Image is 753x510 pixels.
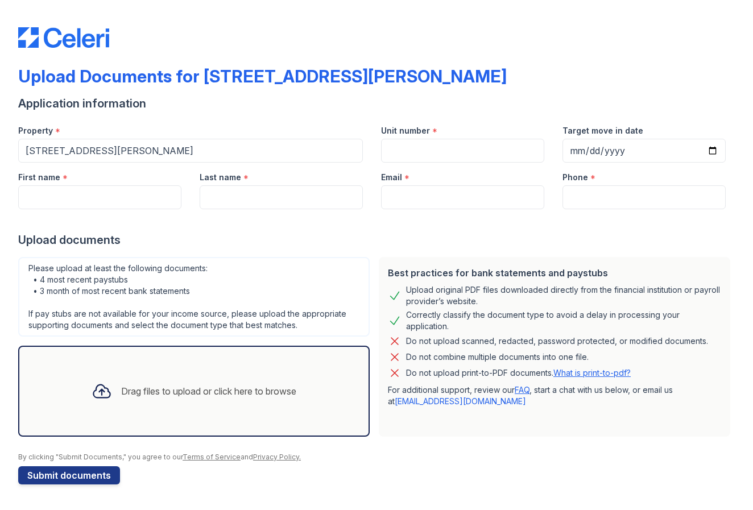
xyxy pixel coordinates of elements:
[406,367,631,379] p: Do not upload print-to-PDF documents.
[562,172,588,183] label: Phone
[18,232,735,248] div: Upload documents
[406,309,721,332] div: Correctly classify the document type to avoid a delay in processing your application.
[395,396,526,406] a: [EMAIL_ADDRESS][DOMAIN_NAME]
[553,368,631,378] a: What is print-to-pdf?
[406,284,721,307] div: Upload original PDF files downloaded directly from the financial institution or payroll provider’...
[183,453,241,461] a: Terms of Service
[18,27,109,48] img: CE_Logo_Blue-a8612792a0a2168367f1c8372b55b34899dd931a85d93a1a3d3e32e68fde9ad4.png
[18,172,60,183] label: First name
[18,125,53,136] label: Property
[406,334,708,348] div: Do not upload scanned, redacted, password protected, or modified documents.
[18,66,507,86] div: Upload Documents for [STREET_ADDRESS][PERSON_NAME]
[121,384,296,398] div: Drag files to upload or click here to browse
[388,266,721,280] div: Best practices for bank statements and paystubs
[562,125,643,136] label: Target move in date
[18,453,735,462] div: By clicking "Submit Documents," you agree to our and
[381,125,430,136] label: Unit number
[18,257,370,337] div: Please upload at least the following documents: • 4 most recent paystubs • 3 month of most recent...
[200,172,241,183] label: Last name
[406,350,589,364] div: Do not combine multiple documents into one file.
[381,172,402,183] label: Email
[18,96,735,111] div: Application information
[388,384,721,407] p: For additional support, review our , start a chat with us below, or email us at
[18,466,120,484] button: Submit documents
[515,385,529,395] a: FAQ
[253,453,301,461] a: Privacy Policy.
